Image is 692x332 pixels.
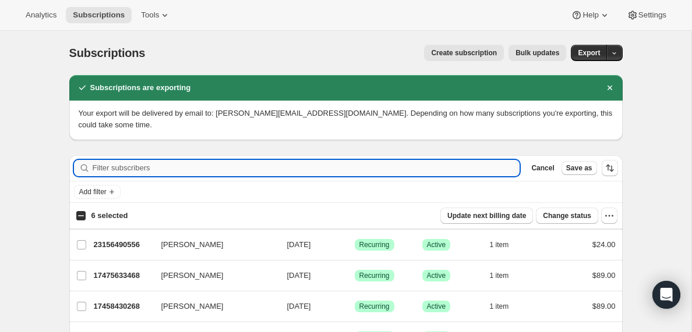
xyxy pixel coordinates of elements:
[602,160,618,176] button: Sort the results
[19,7,63,23] button: Analytics
[93,160,520,176] input: Filter subscribers
[66,7,132,23] button: Subscriptions
[578,48,600,58] span: Export
[527,161,559,175] button: Cancel
[26,10,57,20] span: Analytics
[427,240,446,249] span: Active
[564,7,617,23] button: Help
[490,298,522,315] button: 1 item
[566,163,592,173] span: Save as
[571,45,607,61] button: Export
[427,271,446,280] span: Active
[543,211,591,220] span: Change status
[516,48,559,58] span: Bulk updates
[161,270,224,281] span: [PERSON_NAME]
[359,240,390,249] span: Recurring
[69,47,146,59] span: Subscriptions
[536,208,598,224] button: Change status
[490,302,509,311] span: 1 item
[490,267,522,284] button: 1 item
[79,109,613,129] span: Your export will be delivered by email to: [PERSON_NAME][EMAIL_ADDRESS][DOMAIN_NAME]. Depending o...
[531,163,554,173] span: Cancel
[592,271,616,280] span: $89.00
[161,301,224,312] span: [PERSON_NAME]
[427,302,446,311] span: Active
[94,270,152,281] p: 17475633468
[652,281,680,309] div: Open Intercom Messenger
[490,240,509,249] span: 1 item
[94,301,152,312] p: 17458430268
[94,267,616,284] div: 17475633468[PERSON_NAME][DATE]SuccessRecurringSuccessActive1 item$89.00
[141,10,159,20] span: Tools
[424,45,504,61] button: Create subscription
[154,266,271,285] button: [PERSON_NAME]
[287,240,311,249] span: [DATE]
[94,239,152,251] p: 23156490556
[592,302,616,310] span: $89.00
[154,235,271,254] button: [PERSON_NAME]
[287,271,311,280] span: [DATE]
[94,298,616,315] div: 17458430268[PERSON_NAME][DATE]SuccessRecurringSuccessActive1 item$89.00
[134,7,178,23] button: Tools
[582,10,598,20] span: Help
[161,239,224,251] span: [PERSON_NAME]
[73,10,125,20] span: Subscriptions
[440,208,533,224] button: Update next billing date
[90,82,191,94] h2: Subscriptions are exporting
[562,161,597,175] button: Save as
[490,271,509,280] span: 1 item
[638,10,666,20] span: Settings
[287,302,311,310] span: [DATE]
[509,45,566,61] button: Bulk updates
[620,7,673,23] button: Settings
[79,187,107,197] span: Add filter
[592,240,616,249] span: $24.00
[74,185,121,199] button: Add filter
[154,297,271,316] button: [PERSON_NAME]
[490,237,522,253] button: 1 item
[447,211,526,220] span: Update next billing date
[359,271,390,280] span: Recurring
[602,80,618,96] button: Dismiss notification
[359,302,390,311] span: Recurring
[94,237,616,253] div: 23156490556[PERSON_NAME][DATE]SuccessRecurringSuccessActive1 item$24.00
[431,48,497,58] span: Create subscription
[91,210,128,222] p: 6 selected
